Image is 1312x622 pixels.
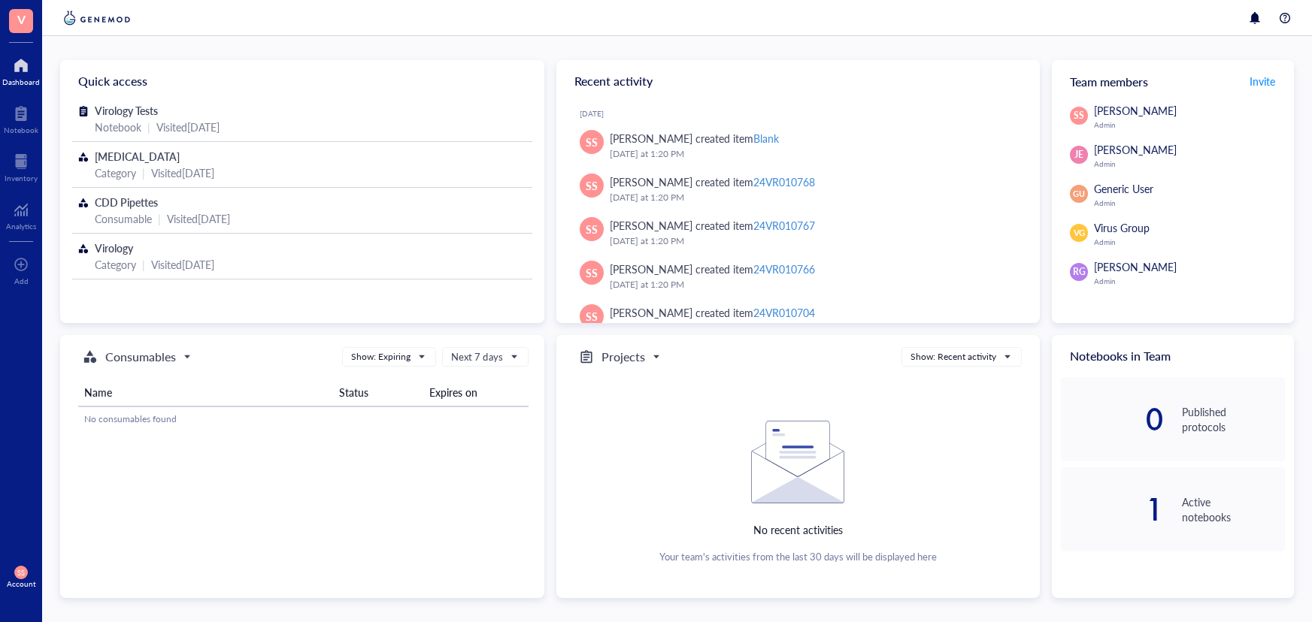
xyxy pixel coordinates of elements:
[142,165,145,181] div: |
[351,350,411,364] div: Show: Expiring
[1094,220,1150,235] span: Virus Group
[556,60,1041,102] div: Recent activity
[451,350,516,364] span: Next 7 days
[84,412,523,426] div: No consumables found
[1052,60,1294,102] div: Team members
[1182,494,1285,524] div: Active notebooks
[568,255,1029,298] a: SS[PERSON_NAME] created item24VR010766[DATE] at 1:20 PM
[753,261,815,276] div: 24VR010766
[751,421,844,503] img: Empty state
[568,168,1029,211] a: SS[PERSON_NAME] created item24VR010768[DATE] at 1:20 PM
[95,210,152,227] div: Consumable
[753,521,843,538] div: No recent activities
[2,77,40,86] div: Dashboard
[1074,109,1084,122] span: SS
[60,9,134,27] img: genemod-logo
[610,217,815,234] div: [PERSON_NAME] created item
[95,195,158,210] span: CDD Pipettes
[586,221,598,237] span: SS
[5,174,38,183] div: Inventory
[95,256,136,273] div: Category
[158,210,161,227] div: |
[610,234,1017,249] div: [DATE] at 1:20 PM
[568,298,1029,342] a: SS[PERSON_NAME] created item24VR010704[DATE] at 1:20 PM
[1094,120,1285,129] div: Admin
[78,379,333,406] th: Name
[95,103,158,118] span: Virology Tests
[610,174,815,190] div: [PERSON_NAME] created item
[151,256,214,273] div: Visited [DATE]
[7,579,36,588] div: Account
[167,210,230,227] div: Visited [DATE]
[1094,142,1177,157] span: [PERSON_NAME]
[156,119,220,135] div: Visited [DATE]
[4,125,38,134] div: Notebook
[17,10,26,29] span: V
[5,149,38,183] a: Inventory
[1094,237,1285,246] div: Admin
[6,222,36,231] div: Analytics
[95,165,136,181] div: Category
[753,218,815,233] div: 24VR010767
[610,190,1017,205] div: [DATE] at 1:20 PM
[586,264,598,281] span: SS
[1073,188,1085,200] span: GU
[601,348,645,366] h5: Projects
[610,277,1017,292] div: [DATE] at 1:20 PM
[4,101,38,134] a: Notebook
[911,350,996,364] div: Show: Recent activity
[6,198,36,231] a: Analytics
[586,134,598,150] span: SS
[95,240,133,255] span: Virology
[568,124,1029,168] a: SS[PERSON_NAME] created itemBlank[DATE] at 1:20 PM
[1250,74,1275,89] span: Invite
[60,60,544,102] div: Quick access
[1182,404,1285,434] div: Published protocols
[423,379,529,406] th: Expires on
[1074,148,1083,162] span: JE
[151,165,214,181] div: Visited [DATE]
[1094,159,1285,168] div: Admin
[1094,103,1177,118] span: [PERSON_NAME]
[568,211,1029,255] a: SS[PERSON_NAME] created item24VR010767[DATE] at 1:20 PM
[2,53,40,86] a: Dashboard
[1061,497,1164,521] div: 1
[95,149,180,164] span: [MEDICAL_DATA]
[1094,259,1177,274] span: [PERSON_NAME]
[659,550,938,563] div: Your team's activities from the last 30 days will be displayed here
[1094,198,1285,207] div: Admin
[17,569,24,577] span: SS
[610,261,815,277] div: [PERSON_NAME] created item
[753,174,815,189] div: 24VR010768
[753,131,779,146] div: Blank
[1061,407,1164,431] div: 0
[1052,335,1294,377] div: Notebooks in Team
[105,348,176,366] h5: Consumables
[14,276,29,285] div: Add
[586,177,598,194] span: SS
[147,119,150,135] div: |
[1073,227,1085,240] span: VG
[142,256,145,273] div: |
[1249,69,1276,93] button: Invite
[610,130,779,146] div: [PERSON_NAME] created item
[1094,276,1285,285] div: Admin
[333,379,423,406] th: Status
[95,119,141,135] div: Notebook
[1073,265,1086,279] span: RG
[610,146,1017,162] div: [DATE] at 1:20 PM
[580,109,1029,118] div: [DATE]
[1094,181,1153,196] span: Generic User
